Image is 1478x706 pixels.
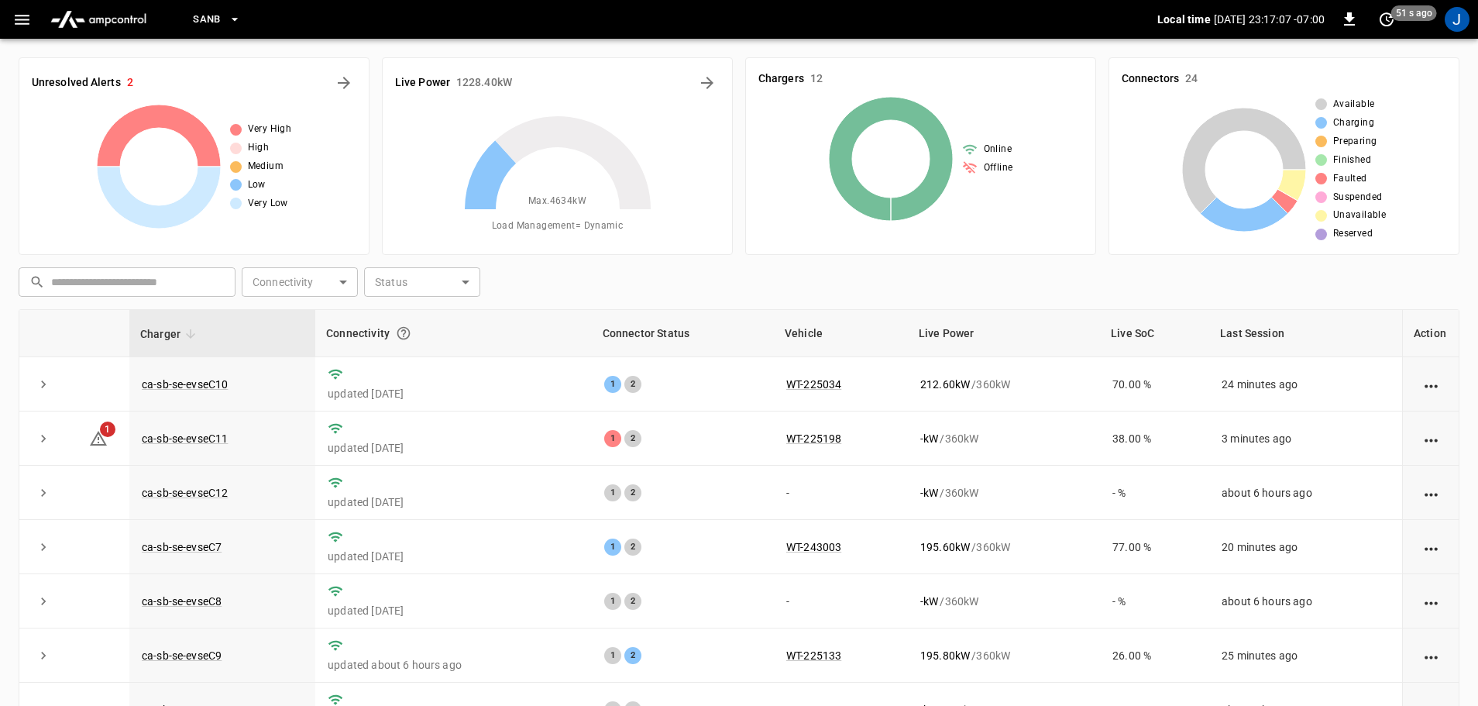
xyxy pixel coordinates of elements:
[1100,629,1209,683] td: 26.00 %
[1100,412,1209,466] td: 38.00 %
[328,386,579,401] p: updated [DATE]
[1421,539,1441,555] div: action cell options
[604,376,621,393] div: 1
[1445,7,1469,32] div: profile-icon
[624,484,641,501] div: 2
[395,74,450,91] h6: Live Power
[920,594,1088,609] div: / 360 kW
[1374,7,1399,32] button: set refresh interval
[604,647,621,664] div: 1
[624,430,641,447] div: 2
[1100,520,1209,574] td: 77.00 %
[456,74,512,91] h6: 1228.40 kW
[32,373,55,396] button: expand row
[1209,629,1402,683] td: 25 minutes ago
[248,177,266,193] span: Low
[1391,5,1437,21] span: 51 s ago
[1100,310,1209,357] th: Live SoC
[920,485,938,501] p: - kW
[920,485,1088,501] div: / 360 kW
[328,657,579,673] p: updated about 6 hours ago
[920,648,1088,663] div: / 360 kW
[142,541,222,553] a: ca-sb-se-evseC7
[1209,520,1402,574] td: 20 minutes ago
[786,432,841,445] a: WT-225198
[89,431,108,443] a: 1
[142,378,228,391] a: ca-sb-se-evseC10
[1333,153,1371,168] span: Finished
[592,310,774,357] th: Connector Status
[1209,357,1402,412] td: 24 minutes ago
[1333,171,1367,187] span: Faulted
[786,649,841,662] a: WT-225133
[920,431,1088,446] div: / 360 kW
[142,649,222,662] a: ca-sb-se-evseC9
[1185,71,1198,88] h6: 24
[908,310,1100,357] th: Live Power
[187,5,247,35] button: SanB
[1402,310,1459,357] th: Action
[624,539,641,556] div: 2
[1421,648,1441,663] div: action cell options
[32,481,55,505] button: expand row
[1100,574,1209,629] td: - %
[604,430,621,447] div: 1
[528,194,586,209] span: Max. 4634 kW
[32,536,55,559] button: expand row
[142,432,228,445] a: ca-sb-se-evseC11
[248,159,284,174] span: Medium
[142,595,222,608] a: ca-sb-se-evseC8
[1421,377,1441,392] div: action cell options
[1333,208,1386,223] span: Unavailable
[774,310,908,357] th: Vehicle
[328,549,579,564] p: updated [DATE]
[810,71,823,88] h6: 12
[774,466,908,520] td: -
[786,541,841,553] a: WT-243003
[984,142,1012,157] span: Online
[32,590,55,613] button: expand row
[984,160,1013,176] span: Offline
[140,325,201,343] span: Charger
[100,422,115,437] span: 1
[920,377,1088,392] div: / 360 kW
[920,539,970,555] p: 195.60 kW
[248,122,292,137] span: Very High
[758,71,804,88] h6: Chargers
[1333,115,1374,131] span: Charging
[1421,485,1441,501] div: action cell options
[604,593,621,610] div: 1
[127,74,133,91] h6: 2
[44,5,153,34] img: ampcontrol.io logo
[328,603,579,618] p: updated [DATE]
[142,487,228,499] a: ca-sb-se-evseC12
[920,377,970,392] p: 212.60 kW
[1157,12,1211,27] p: Local time
[326,319,581,347] div: Connectivity
[32,74,121,91] h6: Unresolved Alerts
[1209,574,1402,629] td: about 6 hours ago
[920,648,970,663] p: 195.80 kW
[32,427,55,450] button: expand row
[786,378,841,391] a: WT-225034
[774,574,908,629] td: -
[1209,310,1402,357] th: Last Session
[492,219,624,234] span: Load Management = Dynamic
[1333,190,1383,205] span: Suspended
[248,196,288,212] span: Very Low
[624,647,641,664] div: 2
[328,494,579,510] p: updated [DATE]
[1333,97,1375,112] span: Available
[1122,71,1179,88] h6: Connectors
[920,539,1088,555] div: / 360 kW
[1100,357,1209,412] td: 70.00 %
[1214,12,1325,27] p: [DATE] 23:17:07 -07:00
[1421,594,1441,609] div: action cell options
[695,71,720,95] button: Energy Overview
[1209,466,1402,520] td: about 6 hours ago
[624,593,641,610] div: 2
[328,440,579,456] p: updated [DATE]
[390,319,418,347] button: Connection between the charger and our software.
[920,431,938,446] p: - kW
[332,71,356,95] button: All Alerts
